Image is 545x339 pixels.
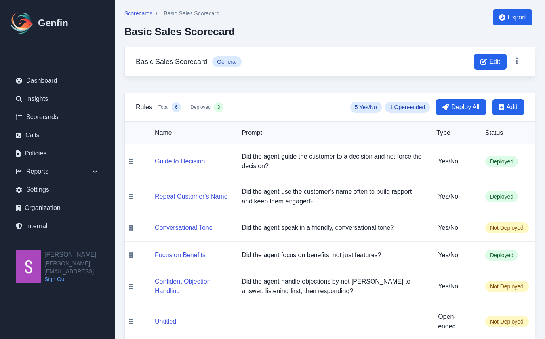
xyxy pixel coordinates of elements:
[485,222,529,233] span: Not Deployed
[10,73,105,89] a: Dashboard
[436,99,486,115] button: Deploy All
[44,275,115,283] a: Sign Out
[155,223,213,233] button: Conversational Tone
[10,91,105,107] a: Insights
[155,318,176,325] a: Untitled
[438,223,473,233] h5: Yes/No
[485,191,518,202] span: Deployed
[155,157,205,166] button: Guide to Decision
[124,26,235,38] h2: Basic Sales Scorecard
[155,158,205,165] a: Guide to Decision
[350,102,382,113] span: 5 Yes/No
[164,9,219,17] span: Basic Sales Scorecard
[235,122,430,144] th: Prompt
[10,146,105,161] a: Policies
[485,156,518,167] span: Deployed
[136,102,152,112] h3: Rules
[10,164,105,180] div: Reports
[474,54,507,70] button: Edit
[489,57,500,66] span: Edit
[155,192,228,201] button: Repeat Customer's Name
[485,250,518,261] span: Deployed
[430,122,479,144] th: Type
[156,10,157,19] span: /
[10,127,105,143] a: Calls
[485,281,529,292] span: Not Deployed
[16,250,41,283] img: Shane Wey
[124,9,152,19] a: Scorecards
[438,282,473,291] h5: Yes/No
[44,250,115,259] h2: [PERSON_NAME]
[191,104,211,110] span: Deployed
[485,316,529,327] span: Not Deployed
[242,152,424,171] p: Did the agent guide the customer to a decision and not force the decision?
[492,99,524,115] button: Add
[438,157,473,166] h5: Yes/No
[10,218,105,234] a: Internal
[136,56,208,67] h3: Basic Sales Scorecard
[10,182,105,198] a: Settings
[155,277,229,296] button: Confident Objection Handling
[10,109,105,125] a: Scorecards
[493,9,532,25] button: Export
[155,288,229,294] a: Confident Objection Handling
[438,192,473,201] h5: Yes/No
[155,193,228,200] a: Repeat Customer's Name
[438,312,473,331] h5: Open-ended
[155,250,206,260] button: Focus on Benefits
[155,317,176,326] button: Untitled
[507,102,518,112] span: Add
[479,122,535,144] th: Status
[10,10,35,36] img: Logo
[212,56,242,67] span: General
[385,102,430,113] span: 1 Open-ended
[155,252,206,258] a: Focus on Benefits
[242,277,424,296] p: Did the agent handle objections by not [PERSON_NAME] to answer, listening first, then responding?
[217,104,220,110] span: 3
[10,200,105,216] a: Organization
[124,9,152,17] span: Scorecards
[242,187,424,206] p: Did the agent use the customer's name often to build rapport and keep them engaged?
[451,102,479,112] span: Deploy All
[137,122,235,144] th: Name
[242,250,424,260] p: Did the agent focus on benefits, not just features?
[175,104,178,110] span: 6
[242,223,424,233] p: Did the agent speak in a friendly, conversational tone?
[44,259,115,275] span: [PERSON_NAME][EMAIL_ADDRESS]
[155,224,213,231] a: Conversational Tone
[508,13,526,22] span: Export
[158,104,168,110] span: Total
[438,250,473,260] h5: Yes/No
[38,17,68,29] h1: Genfin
